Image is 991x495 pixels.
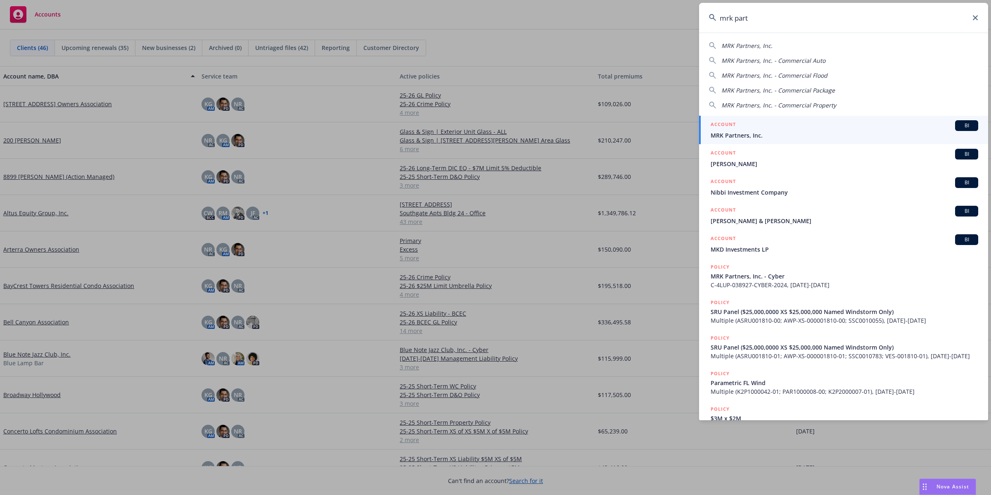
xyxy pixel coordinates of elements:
h5: POLICY [711,263,730,271]
a: ACCOUNTBIMRK Partners, Inc. [699,116,988,144]
span: MRK Partners, Inc. [721,42,773,50]
h5: ACCOUNT [711,120,736,130]
a: POLICYParametric FL WindMultiple (K2P1000042-01; PAR1000008-00; K2P2000007-01), [DATE]-[DATE] [699,365,988,400]
span: SRU Panel ($25,000,0000 XS $25,000,000 Named Windstorm Only) [711,343,978,352]
span: Multiple (ASRU001810-00; AWP-XS-000001810-00; SSC0010055), [DATE]-[DATE] [711,316,978,325]
span: $3M x $2M [711,414,978,423]
span: Nibbi Investment Company [711,188,978,197]
a: ACCOUNTBIMKD Investments LP [699,230,988,258]
input: Search... [699,3,988,33]
span: MRK Partners, Inc. - Commercial Flood [721,71,827,79]
span: MRK Partners, Inc. - Commercial Package [721,86,835,94]
a: POLICYMRK Partners, Inc. - CyberC-4LUP-038927-CYBER-2024, [DATE]-[DATE] [699,258,988,294]
span: [PERSON_NAME] [711,159,978,168]
h5: ACCOUNT [711,149,736,159]
span: MRK Partners, Inc. - Cyber [711,272,978,281]
button: Nova Assist [919,478,976,495]
span: C-4LUP-038927-CYBER-2024, [DATE]-[DATE] [711,281,978,289]
h5: ACCOUNT [711,234,736,244]
span: MRK Partners, Inc. [711,131,978,140]
span: MKD Investments LP [711,245,978,254]
span: Multiple (K2P1000042-01; PAR1000008-00; K2P2000007-01), [DATE]-[DATE] [711,387,978,396]
h5: POLICY [711,298,730,307]
span: Nova Assist [936,483,969,490]
h5: POLICY [711,405,730,413]
span: Parametric FL Wind [711,378,978,387]
span: MRK Partners, Inc. - Commercial Property [721,101,836,109]
span: BI [958,179,975,186]
a: POLICYSRU Panel ($25,000,0000 XS $25,000,000 Named Windstorm Only)Multiple (ASRU001810-00; AWP-XS... [699,294,988,329]
span: MRK Partners, Inc. - Commercial Auto [721,57,825,64]
a: POLICY$3M x $2M [699,400,988,436]
span: [PERSON_NAME] & [PERSON_NAME] [711,217,978,225]
h5: ACCOUNT [711,206,736,216]
h5: POLICY [711,369,730,378]
a: ACCOUNTBINibbi Investment Company [699,173,988,201]
h5: POLICY [711,334,730,342]
span: BI [958,207,975,215]
span: SRU Panel ($25,000,0000 XS $25,000,000 Named Windstorm Only) [711,307,978,316]
span: BI [958,122,975,129]
a: ACCOUNTBI[PERSON_NAME] [699,144,988,173]
a: ACCOUNTBI[PERSON_NAME] & [PERSON_NAME] [699,201,988,230]
div: Drag to move [920,479,930,495]
span: Multiple (ASRU001810-01; AWP-XS-000001810-01; SSC0010783; VES-001810-01), [DATE]-[DATE] [711,352,978,360]
span: BI [958,236,975,243]
a: POLICYSRU Panel ($25,000,0000 XS $25,000,000 Named Windstorm Only)Multiple (ASRU001810-01; AWP-XS... [699,329,988,365]
span: BI [958,150,975,158]
h5: ACCOUNT [711,177,736,187]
